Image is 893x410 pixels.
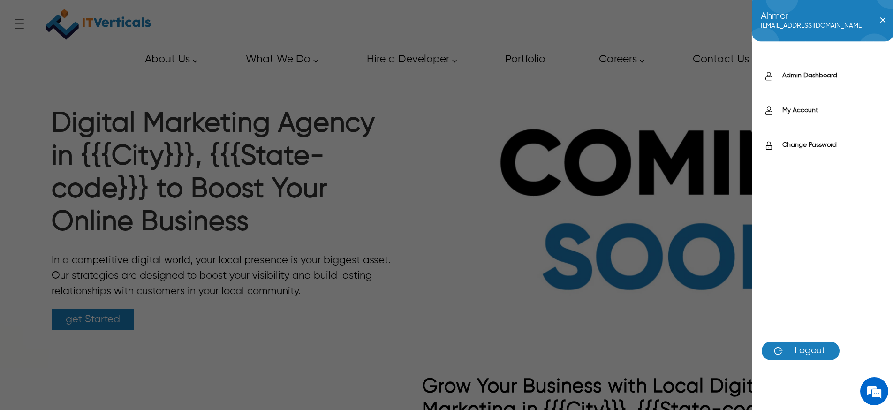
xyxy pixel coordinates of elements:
a: Logout [762,342,840,360]
span: Logout [780,346,825,356]
a: My Account [762,106,884,117]
label: Admin Dashboard [782,71,884,80]
span: Ahmer [761,12,863,21]
a: Admin Dashboard [762,71,884,82]
label: Change Password [782,140,884,150]
label: My Account [782,106,884,115]
span: [EMAIL_ADDRESS][DOMAIN_NAME] [761,21,863,30]
a: Change Password [762,140,884,152]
